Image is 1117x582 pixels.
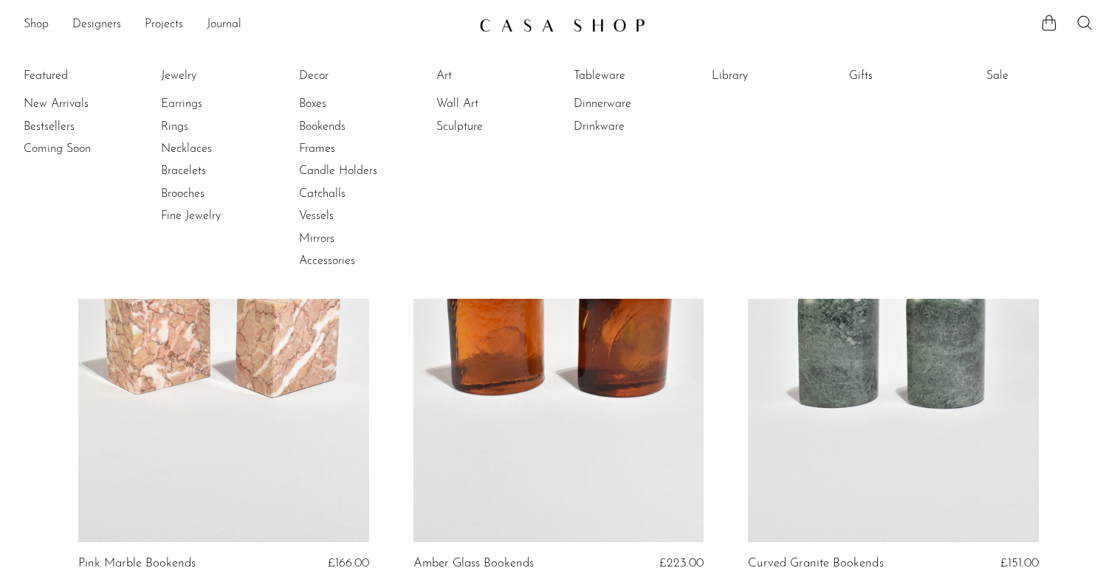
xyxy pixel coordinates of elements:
span: £166.00 [327,557,368,569]
a: Projects [145,15,183,35]
ul: Library [711,65,822,93]
a: Dinnerware [574,96,684,112]
nav: Desktop navigation [24,13,467,38]
a: Drinkware [574,119,684,135]
a: Jewelry [161,68,272,84]
a: Bracelets [161,163,272,179]
ul: Gifts [849,65,960,93]
a: Sculpture [436,119,547,135]
a: Coming Soon [24,141,134,157]
ul: Art [436,65,547,138]
ul: Jewelry [161,65,272,228]
a: Mirrors [299,231,410,247]
a: Catchalls [299,186,410,202]
a: Candle Holders [299,163,410,179]
ul: Decor [299,65,410,273]
a: Bestsellers [24,119,134,135]
a: Curved Granite Bookends [748,557,883,570]
a: Rings [161,119,272,135]
a: Boxes [299,96,410,112]
a: Decor [299,68,410,84]
a: Pink Marble Bookends [78,557,196,570]
a: Amber Glass Bookends [413,557,534,570]
a: Brooches [161,186,272,202]
a: Bookends [299,119,410,135]
a: Library [711,68,822,84]
ul: NEW HEADER MENU [24,13,467,38]
a: Wall Art [436,96,547,112]
a: Designers [72,15,121,35]
span: £151.00 [1000,557,1039,569]
a: Necklaces [161,141,272,157]
ul: Tableware [574,65,684,138]
a: Art [436,68,547,84]
ul: Sale [986,65,1097,93]
a: Journal [207,15,241,35]
span: £223.00 [659,557,704,569]
a: Shop [24,15,49,35]
a: Fine Jewelry [161,208,272,224]
a: Accessories [299,253,410,269]
a: Earrings [161,96,272,112]
a: Frames [299,141,410,157]
ul: Featured [24,93,134,160]
a: Gifts [849,68,960,84]
a: Tableware [574,68,684,84]
a: Sale [986,68,1097,84]
a: New Arrivals [24,96,134,112]
a: Vessels [299,208,410,224]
